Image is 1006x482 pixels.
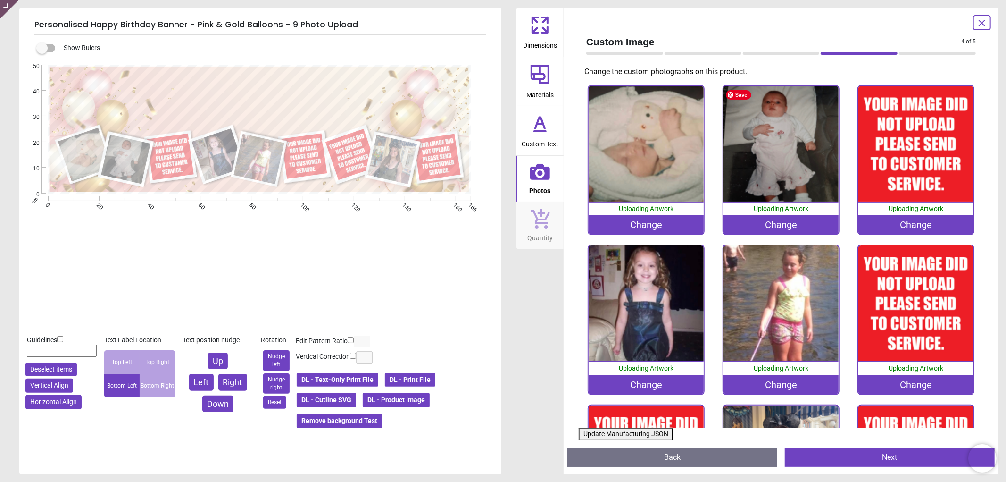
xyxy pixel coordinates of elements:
[584,67,983,77] p: Change the custom photographs on this product.
[516,57,564,106] button: Materials
[726,90,751,100] span: Save
[362,392,431,408] button: DL - Product Image
[889,364,943,372] span: Uploading Artwork
[104,374,140,397] div: Bottom Left
[522,135,558,149] span: Custom Text
[723,375,839,394] div: Change
[619,364,673,372] span: Uploading Artwork
[858,375,974,394] div: Change
[579,428,673,440] button: Update Manufacturing JSON
[296,372,379,388] button: DL - Text-Only Print File
[968,444,997,473] iframe: Brevo live chat
[296,392,357,408] button: DL - Cutline SVG
[619,205,673,212] span: Uploading Artwork
[25,379,73,393] button: Vertical Align
[384,372,436,388] button: DL - Print File
[785,448,995,467] button: Next
[589,375,704,394] div: Change
[961,38,976,46] span: 4 of 5
[263,373,290,394] button: Nudge right
[527,229,553,243] span: Quantity
[202,396,233,412] button: Down
[296,337,348,346] label: Edit Pattern Ratio
[516,8,564,57] button: Dimensions
[104,336,175,345] div: Text Label Location
[523,36,557,51] span: Dimensions
[516,106,564,155] button: Custom Text
[889,205,943,212] span: Uploading Artwork
[754,364,808,372] span: Uploading Artwork
[754,205,808,212] span: Uploading Artwork
[858,215,974,234] div: Change
[104,350,140,374] div: Top Left
[530,182,551,196] span: Photos
[183,336,253,345] div: Text position nudge
[208,353,228,369] button: Up
[27,336,57,344] span: Guidelines
[263,350,290,371] button: Nudge left
[516,202,564,249] button: Quantity
[263,396,286,409] button: Reset
[140,350,175,374] div: Top Right
[526,86,554,100] span: Materials
[296,352,350,362] label: Vertical Correction
[25,363,77,377] button: Deselect items
[25,395,82,409] button: Horizontal Align
[567,448,777,467] button: Back
[296,413,383,429] button: Remove background Test
[22,62,40,70] span: 50
[586,35,961,49] span: Custom Image
[218,374,247,390] button: Right
[723,215,839,234] div: Change
[589,215,704,234] div: Change
[189,374,214,390] button: Left
[140,374,175,397] div: Bottom Right
[516,156,564,202] button: Photos
[34,15,486,35] h5: Personalised Happy Birthday Banner - Pink & Gold Balloons - 9 Photo Upload
[261,336,292,345] div: Rotation
[42,42,501,54] div: Show Rulers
